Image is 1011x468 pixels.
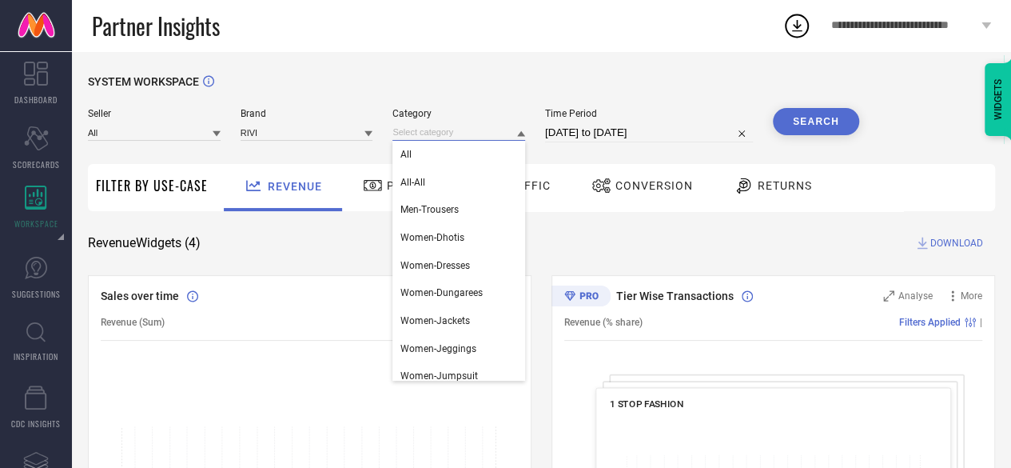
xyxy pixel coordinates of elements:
[14,218,58,230] span: WORKSPACE
[400,260,470,271] span: Women-Dresses
[773,108,859,135] button: Search
[392,196,525,223] div: Men-Trousers
[758,179,812,192] span: Returns
[88,108,221,119] span: Seller
[13,158,60,170] span: SCORECARDS
[392,335,525,362] div: Women-Jeggings
[400,315,470,326] span: Women-Jackets
[564,317,643,328] span: Revenue (% share)
[400,177,425,188] span: All-All
[101,317,165,328] span: Revenue (Sum)
[980,317,982,328] span: |
[14,94,58,106] span: DASHBOARD
[782,11,811,40] div: Open download list
[961,290,982,302] span: More
[96,176,208,195] span: Filter By Use-Case
[88,75,199,88] span: SYSTEM WORKSPACE
[610,398,683,410] span: 1 STOP FASHION
[400,232,464,243] span: Women-Dhotis
[392,279,525,306] div: Women-Dungarees
[400,370,478,382] span: Women-Jumpsuit
[400,343,476,354] span: Women-Jeggings
[501,179,551,192] span: Traffic
[545,108,753,119] span: Time Period
[392,108,525,119] span: Category
[241,108,373,119] span: Brand
[551,286,611,310] div: Premium
[92,10,220,42] span: Partner Insights
[392,224,525,251] div: Women-Dhotis
[387,179,436,192] span: Pricing
[392,362,525,390] div: Women-Jumpsuit
[392,124,525,141] input: Select category
[392,141,525,168] div: All
[392,252,525,279] div: Women-Dresses
[400,149,412,160] span: All
[899,317,961,328] span: Filters Applied
[392,169,525,196] div: All-All
[930,235,983,251] span: DOWNLOAD
[616,290,734,302] span: Tier Wise Transactions
[12,288,61,300] span: SUGGESTIONS
[400,287,483,298] span: Women-Dungarees
[400,204,459,215] span: Men-Trousers
[268,180,322,193] span: Revenue
[392,307,525,334] div: Women-Jackets
[14,350,58,362] span: INSPIRATION
[898,290,933,302] span: Analyse
[883,290,894,302] svg: Zoom
[88,235,201,251] span: Revenue Widgets ( 4 )
[545,123,753,142] input: Select time period
[615,179,693,192] span: Conversion
[11,418,61,430] span: CDC INSIGHTS
[101,290,179,302] span: Sales over time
